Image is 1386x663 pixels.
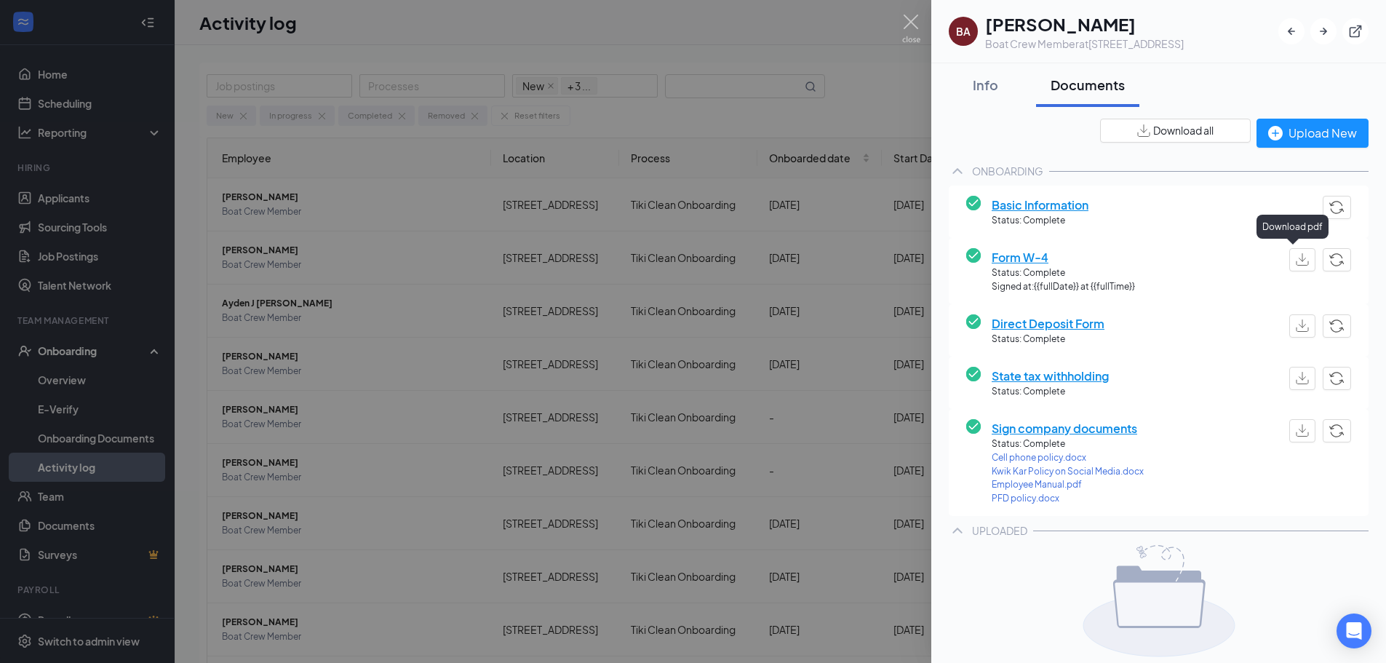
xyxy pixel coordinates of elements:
button: Upload New [1256,119,1369,148]
div: Boat Crew Member at [STREET_ADDRESS] [985,36,1184,51]
span: Download all [1153,123,1214,138]
span: Status: Complete [992,266,1135,280]
div: Download pdf [1256,215,1329,239]
div: Open Intercom Messenger [1337,614,1371,648]
a: Kwik Kar Policy on Social Media.docx [992,465,1144,479]
span: Sign company documents [992,419,1144,437]
button: ArrowRight [1310,18,1337,44]
svg: ChevronUp [949,522,966,539]
svg: ArrowLeftNew [1284,24,1299,39]
span: Form W-4 [992,248,1135,266]
div: Documents [1051,76,1125,94]
button: ExternalLink [1342,18,1369,44]
div: UPLOADED [972,523,1027,538]
span: Basic Information [992,196,1088,214]
button: ArrowLeftNew [1278,18,1305,44]
span: Status: Complete [992,214,1088,228]
button: Download all [1100,119,1251,143]
svg: ArrowRight [1316,24,1331,39]
span: State tax withholding [992,367,1109,385]
span: Status: Complete [992,437,1144,451]
svg: ChevronUp [949,162,966,180]
a: Cell phone policy.docx [992,451,1144,465]
span: Status: Complete [992,385,1109,399]
a: Employee Manual.pdf [992,478,1144,492]
a: PFD policy.docx [992,492,1144,506]
svg: ExternalLink [1348,24,1363,39]
div: BA [956,24,971,39]
span: Status: Complete [992,333,1104,346]
span: Signed at: {{fullDate}} at {{fullTime}} [992,280,1135,294]
div: Info [963,76,1007,94]
div: ONBOARDING [972,164,1043,178]
h1: [PERSON_NAME] [985,12,1184,36]
span: Direct Deposit Form [992,314,1104,333]
div: Upload New [1268,124,1357,142]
